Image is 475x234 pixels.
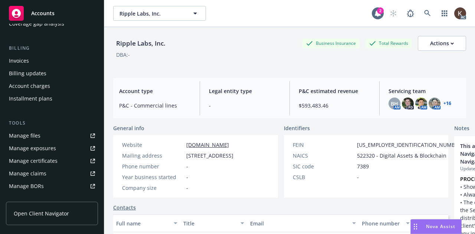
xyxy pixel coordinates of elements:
a: [DOMAIN_NAME] [186,141,229,148]
div: Mailing address [122,152,183,159]
div: Year business started [122,173,183,181]
a: +16 [443,101,451,106]
img: photo [454,7,466,19]
span: Nova Assist [426,223,455,230]
div: Phone number [362,220,401,227]
div: Manage claims [9,168,46,179]
span: Notes [454,124,469,133]
div: Actions [430,36,454,50]
div: Total Rewards [366,39,412,48]
a: Start snowing [386,6,401,21]
div: Phone number [122,162,183,170]
button: Nova Assist [410,219,462,234]
div: Company size [122,184,183,192]
span: 7389 [357,162,369,170]
span: P&C estimated revenue [299,87,370,95]
button: Actions [418,36,466,51]
span: - [209,102,281,109]
a: Manage BORs [6,180,98,192]
div: Website [122,141,183,149]
span: - [186,162,188,170]
a: Manage exposures [6,142,98,154]
a: Billing updates [6,67,98,79]
div: Invoices [9,55,29,67]
a: Installment plans [6,93,98,105]
span: 522320 - Digital Assets & Blockchain [357,152,446,159]
span: BH [391,100,398,108]
div: Account charges [9,80,50,92]
a: Coverage gap analysis [6,18,98,30]
span: Accounts [31,10,55,16]
div: CSLB [293,173,354,181]
div: NAICS [293,152,354,159]
div: SIC code [293,162,354,170]
div: 2 [377,7,384,14]
button: Key contact [413,214,448,232]
button: Email [247,214,359,232]
div: Installment plans [9,93,52,105]
button: Phone number [359,214,412,232]
a: Account charges [6,80,98,92]
a: Summary of insurance [6,193,98,205]
img: photo [415,98,427,109]
a: Manage certificates [6,155,98,167]
span: P&C - Commercial lines [119,102,191,109]
div: Title [183,220,236,227]
span: General info [113,124,144,132]
span: - [186,173,188,181]
div: Email [250,220,348,227]
span: Identifiers [284,124,310,132]
span: $593,483.46 [299,102,370,109]
a: Contacts [113,204,136,211]
button: Full name [113,214,180,232]
a: Search [420,6,435,21]
div: Drag to move [411,220,420,234]
button: Title [180,214,248,232]
div: Billing updates [9,67,46,79]
a: Manage claims [6,168,98,179]
a: Switch app [437,6,452,21]
div: DBA: - [116,51,130,59]
div: Business Insurance [302,39,360,48]
div: Billing [6,45,98,52]
a: Manage files [6,130,98,142]
img: photo [429,98,440,109]
div: Summary of insurance [9,193,65,205]
div: Ripple Labs, Inc. [113,39,168,48]
div: Manage BORs [9,180,44,192]
span: Ripple Labs, Inc. [119,10,184,17]
span: Legal entity type [209,87,281,95]
div: Coverage gap analysis [9,18,64,30]
span: - [357,173,359,181]
span: Servicing team [389,87,460,95]
a: Report a Bug [403,6,418,21]
div: Manage files [9,130,40,142]
a: Accounts [6,3,98,24]
div: Manage certificates [9,155,58,167]
img: photo [402,98,414,109]
a: Invoices [6,55,98,67]
span: Open Client Navigator [14,210,69,217]
span: [STREET_ADDRESS] [186,152,233,159]
div: FEIN [293,141,354,149]
span: - [186,184,188,192]
div: Manage exposures [9,142,56,154]
div: Tools [6,119,98,127]
div: Full name [116,220,169,227]
button: Ripple Labs, Inc. [113,6,206,21]
span: Account type [119,87,191,95]
span: [US_EMPLOYER_IDENTIFICATION_NUMBER] [357,141,463,149]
